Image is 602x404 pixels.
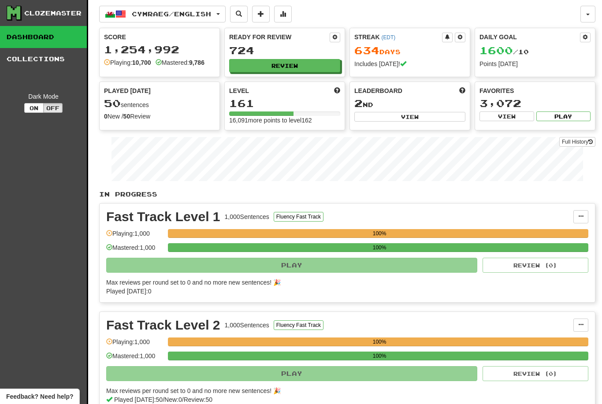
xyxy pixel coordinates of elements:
div: Daily Goal [479,33,580,42]
div: 100% [171,229,588,238]
div: Playing: 1,000 [106,337,164,352]
a: (EDT) [381,34,395,41]
div: Clozemaster [24,9,82,18]
strong: 10,700 [132,59,151,66]
button: Fluency Fast Track [274,320,323,330]
span: 50 [104,97,121,109]
div: Ready for Review [229,33,330,41]
div: Mastered: 1,000 [106,243,164,258]
button: Review [229,59,340,72]
span: This week in points, UTC [459,86,465,95]
span: / [163,396,164,403]
span: Played [DATE]: 0 [106,288,151,295]
div: 16,091 more points to level 162 [229,116,340,125]
button: Play [536,111,591,121]
div: Includes [DATE]! [354,59,465,68]
strong: 50 [123,113,130,120]
div: Mastered: [156,58,204,67]
button: View [479,111,534,121]
a: Full History [559,137,595,147]
div: 724 [229,45,340,56]
div: Favorites [479,86,591,95]
button: Review (0) [483,366,588,381]
div: 3,072 [479,98,591,109]
div: 161 [229,98,340,109]
strong: 9,786 [189,59,204,66]
span: Review: 50 [184,396,212,403]
div: 100% [171,352,588,360]
strong: 0 [104,113,108,120]
button: On [24,103,44,113]
div: 100% [171,243,588,252]
button: Fluency Fast Track [274,212,323,222]
button: Cymraeg/English [99,6,226,22]
div: Fast Track Level 2 [106,319,220,332]
div: 100% [171,337,588,346]
button: Add sentence to collection [252,6,270,22]
span: / [182,396,184,403]
span: Score more points to level up [334,86,340,95]
button: Play [106,258,477,273]
div: Mastered: 1,000 [106,352,164,366]
span: Cymraeg / English [132,10,211,18]
div: Day s [354,45,465,56]
div: New / Review [104,112,215,121]
div: 1,254,992 [104,44,215,55]
button: More stats [274,6,292,22]
div: Max reviews per round set to 0 and no more new sentences! 🎉 [106,278,583,287]
span: Open feedback widget [6,392,73,401]
button: Off [43,103,63,113]
span: Played [DATE] [104,86,151,95]
span: 2 [354,97,363,109]
div: 1,000 Sentences [225,212,269,221]
div: Score [104,33,215,41]
button: Review (0) [483,258,588,273]
div: Playing: [104,58,151,67]
span: Leaderboard [354,86,402,95]
span: Played [DATE]: 50 [114,396,163,403]
div: sentences [104,98,215,109]
div: Points [DATE] [479,59,591,68]
button: Play [106,366,477,381]
span: / 10 [479,48,529,56]
div: Streak [354,33,442,41]
div: nd [354,98,465,109]
button: View [354,112,465,122]
p: In Progress [99,190,595,199]
span: 1600 [479,44,513,56]
div: 1,000 Sentences [225,321,269,330]
button: Search sentences [230,6,248,22]
span: Level [229,86,249,95]
div: Max reviews per round set to 0 and no more new sentences! 🎉 [106,386,583,395]
span: 634 [354,44,379,56]
span: New: 0 [164,396,182,403]
div: Playing: 1,000 [106,229,164,244]
div: Fast Track Level 1 [106,210,220,223]
div: Dark Mode [7,92,80,101]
